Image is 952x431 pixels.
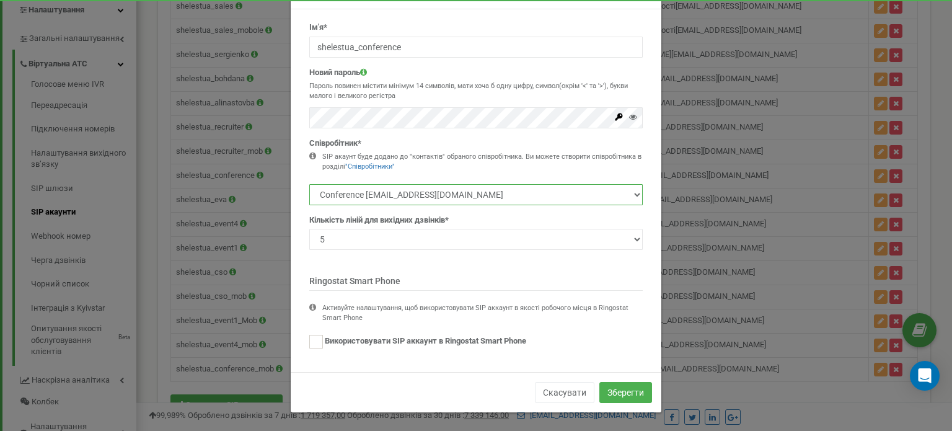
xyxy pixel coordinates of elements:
[322,152,643,171] div: SIP акаунт буде додано до "контактів" обраного співробітника. Ви можете створити співробітника в ...
[309,81,643,100] p: Пароль повинен містити мінімум 14 символів, мати хоча б одну цифру, символ(окрім '<' та '>'), бук...
[309,275,643,291] p: Ringostat Smart Phone
[910,361,940,391] div: Open Intercom Messenger
[325,337,526,346] span: Використовувати SIP аккаунт в Ringostat Smart Phone
[309,22,327,33] label: Ім'я*
[345,162,395,171] a: "Співробітники"
[599,382,652,403] button: Зберегти
[309,138,361,149] label: Співробітник*
[322,303,643,322] div: Активуйте налаштування, щоб використовувати SIP аккаунт в якості робочого місця в Ringostat Smart...
[309,67,367,79] label: Новий пароль
[535,382,594,403] button: Скасувати
[309,215,449,226] label: Кількість ліній для вихідних дзвінків*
